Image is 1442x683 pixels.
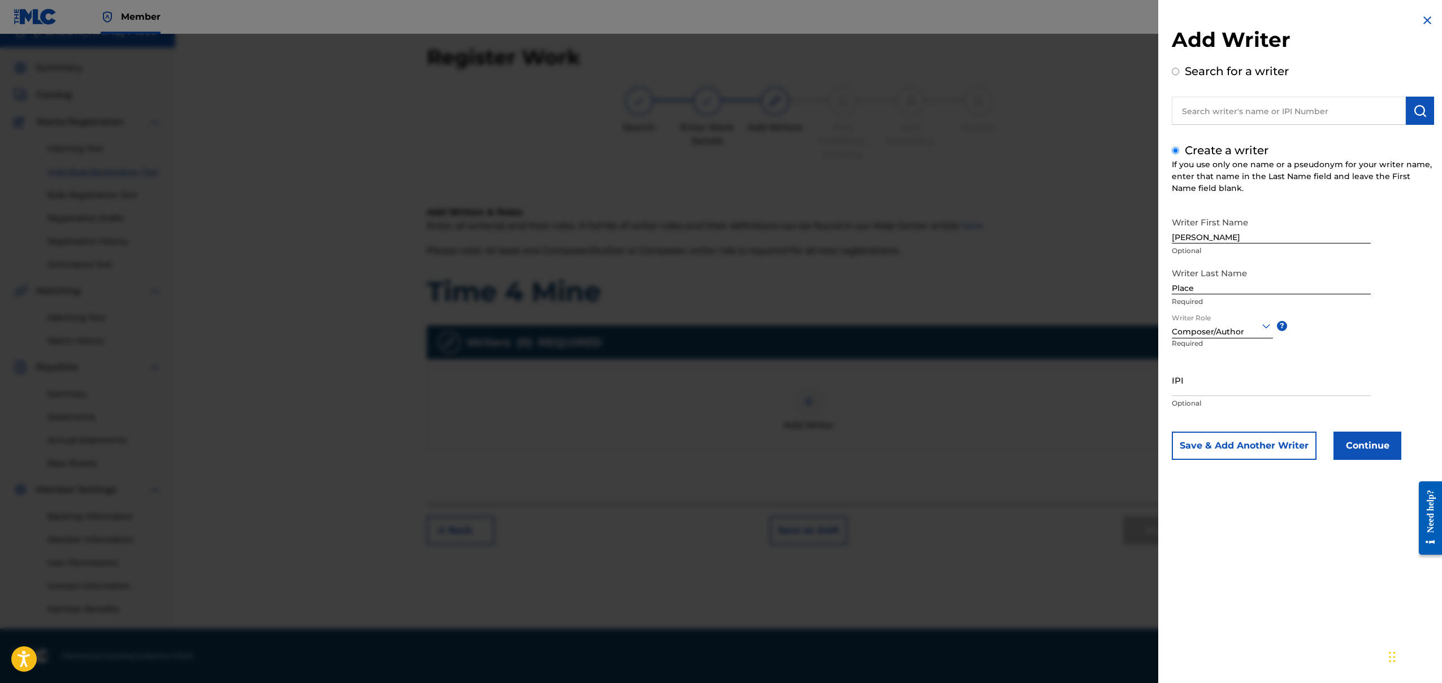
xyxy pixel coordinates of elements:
[1172,27,1434,56] h2: Add Writer
[1172,432,1317,460] button: Save & Add Another Writer
[1172,297,1371,307] p: Required
[1172,97,1406,125] input: Search writer's name or IPI Number
[1410,472,1442,565] iframe: Resource Center
[1172,159,1434,194] div: If you use only one name or a pseudonym for your writer name, enter that name in the Last Name fi...
[1333,432,1401,460] button: Continue
[1277,321,1287,331] span: ?
[1413,104,1427,118] img: Search Works
[1385,629,1442,683] iframe: Chat Widget
[1172,398,1371,408] p: Optional
[1172,338,1210,364] p: Required
[1172,246,1371,256] p: Optional
[1185,143,1268,157] label: Create a writer
[121,10,161,23] span: Member
[101,10,114,24] img: Top Rightsholder
[1185,64,1289,78] label: Search for a writer
[1389,640,1396,674] div: Drag
[14,8,57,25] img: MLC Logo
